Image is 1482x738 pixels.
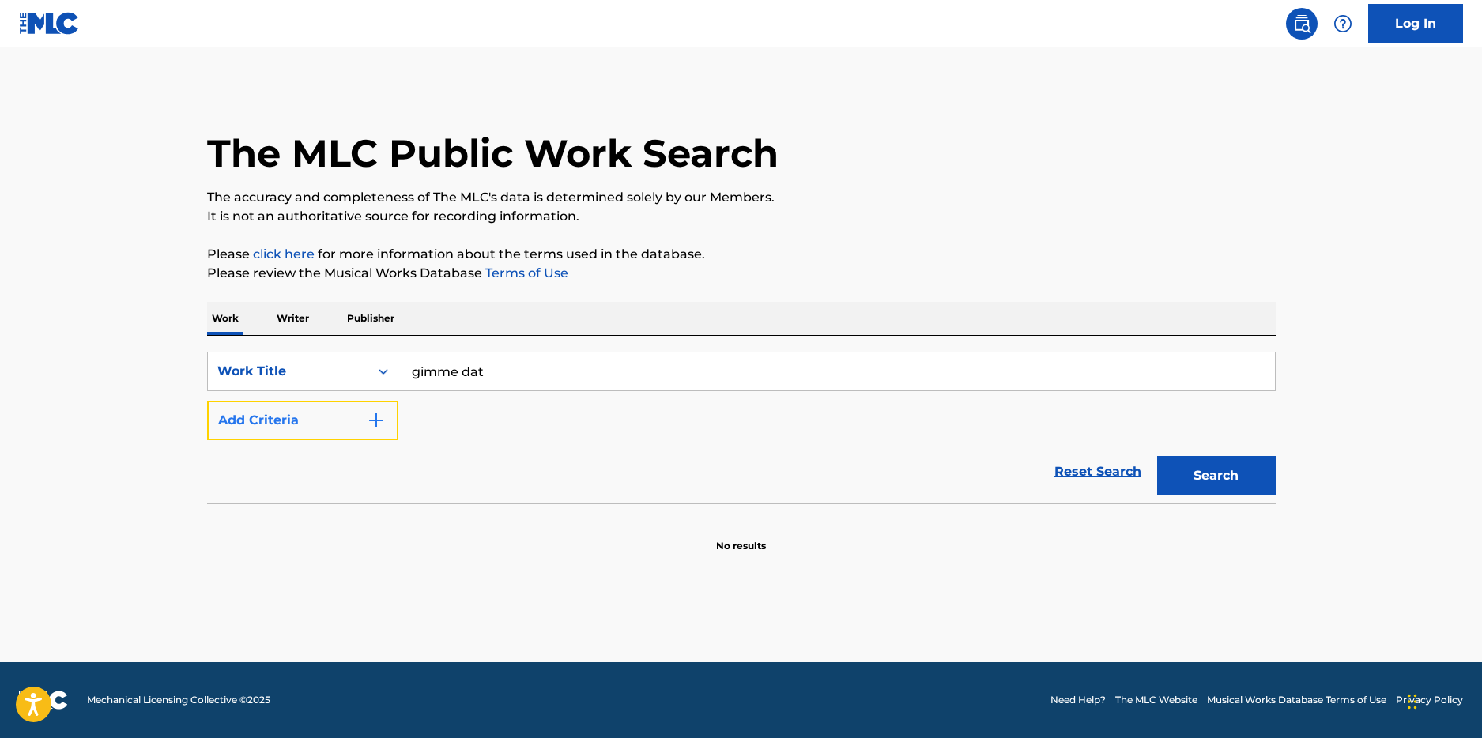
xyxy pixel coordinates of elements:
div: Work Title [217,362,360,381]
a: Terms of Use [482,265,568,281]
img: logo [19,691,68,710]
a: Reset Search [1046,454,1149,489]
iframe: Chat Widget [1403,662,1482,738]
p: Publisher [342,302,399,335]
img: MLC Logo [19,12,80,35]
span: Mechanical Licensing Collective © 2025 [87,693,270,707]
a: The MLC Website [1115,693,1197,707]
a: Public Search [1286,8,1318,40]
p: Work [207,302,243,335]
div: Drag [1408,678,1417,725]
div: Help [1327,8,1359,40]
h1: The MLC Public Work Search [207,130,779,177]
p: No results [716,520,766,553]
img: 9d2ae6d4665cec9f34b9.svg [367,411,386,430]
img: search [1292,14,1311,33]
form: Search Form [207,352,1276,503]
button: Search [1157,456,1276,495]
p: The accuracy and completeness of The MLC's data is determined solely by our Members. [207,188,1276,207]
a: click here [253,247,315,262]
button: Add Criteria [207,401,398,440]
img: help [1333,14,1352,33]
p: Please review the Musical Works Database [207,264,1276,283]
a: Privacy Policy [1396,693,1463,707]
p: It is not an authoritative source for recording information. [207,207,1276,226]
a: Log In [1368,4,1463,43]
p: Please for more information about the terms used in the database. [207,245,1276,264]
a: Musical Works Database Terms of Use [1207,693,1386,707]
a: Need Help? [1050,693,1106,707]
p: Writer [272,302,314,335]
